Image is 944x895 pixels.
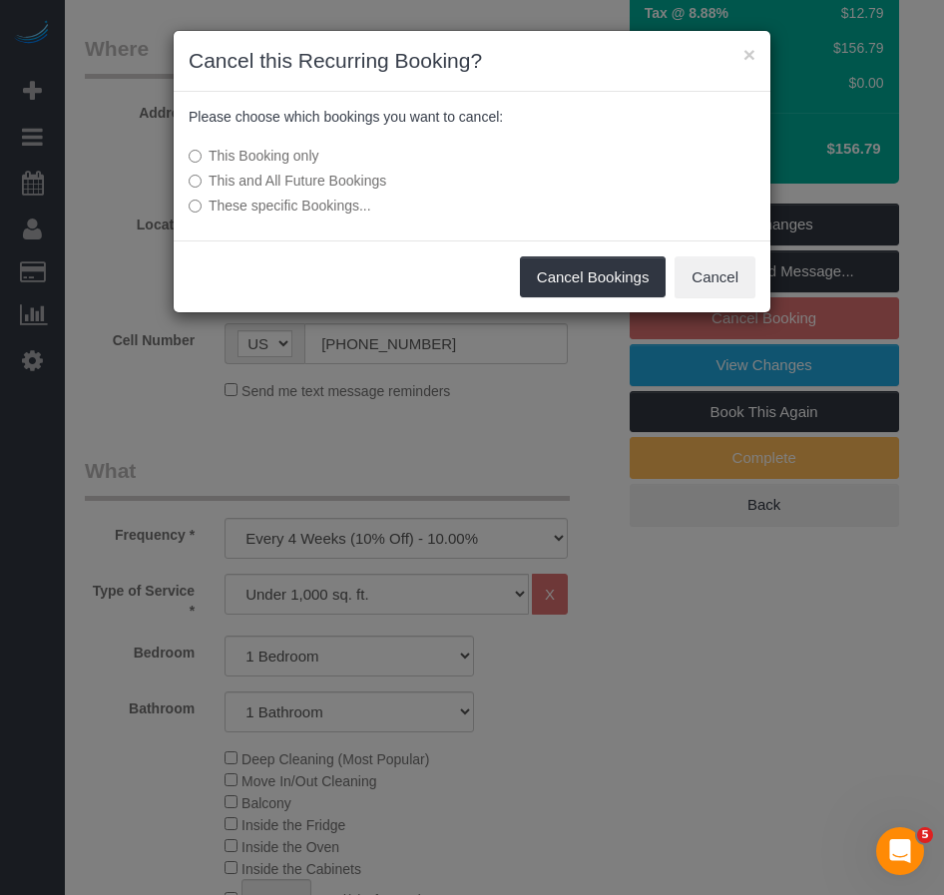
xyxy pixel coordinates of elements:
[520,256,667,298] button: Cancel Bookings
[743,44,755,65] button: ×
[189,107,755,127] p: Please choose which bookings you want to cancel:
[675,256,755,298] button: Cancel
[189,46,755,76] h3: Cancel this Recurring Booking?
[189,196,557,216] label: These specific Bookings...
[189,200,202,213] input: These specific Bookings...
[189,150,202,163] input: This Booking only
[876,827,924,875] iframe: Intercom live chat
[189,175,202,188] input: This and All Future Bookings
[917,827,933,843] span: 5
[189,171,557,191] label: This and All Future Bookings
[189,146,557,166] label: This Booking only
